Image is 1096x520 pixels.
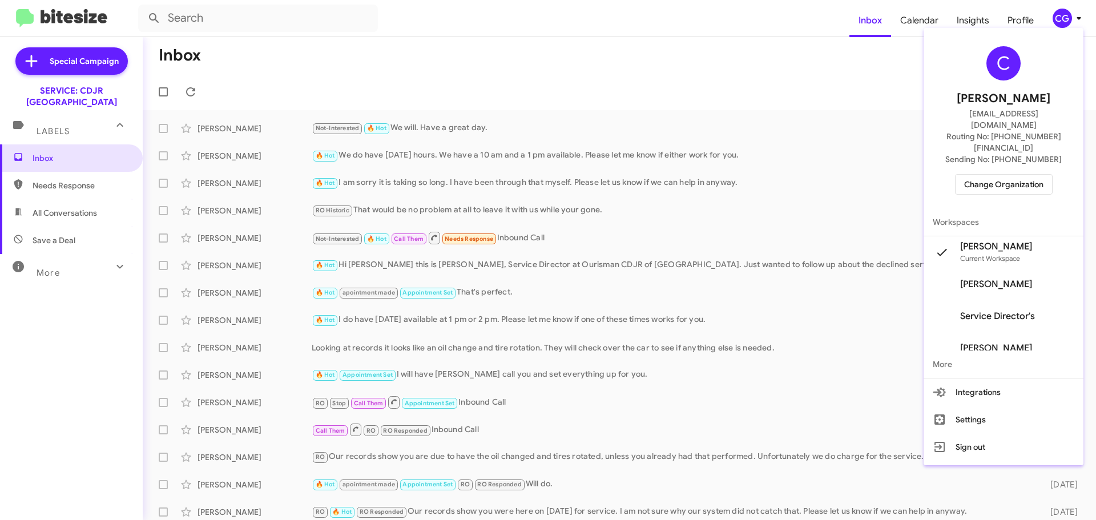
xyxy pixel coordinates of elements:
[955,174,1053,195] button: Change Organization
[924,406,1083,433] button: Settings
[945,154,1062,165] span: Sending No: [PHONE_NUMBER]
[960,279,1032,290] span: [PERSON_NAME]
[924,378,1083,406] button: Integrations
[986,46,1021,80] div: C
[964,175,1043,194] span: Change Organization
[937,131,1070,154] span: Routing No: [PHONE_NUMBER][FINANCIAL_ID]
[960,241,1032,252] span: [PERSON_NAME]
[924,350,1083,378] span: More
[957,90,1050,108] span: [PERSON_NAME]
[924,208,1083,236] span: Workspaces
[960,254,1020,263] span: Current Workspace
[924,433,1083,461] button: Sign out
[960,342,1032,354] span: [PERSON_NAME]
[960,311,1035,322] span: Service Director's
[937,108,1070,131] span: [EMAIL_ADDRESS][DOMAIN_NAME]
